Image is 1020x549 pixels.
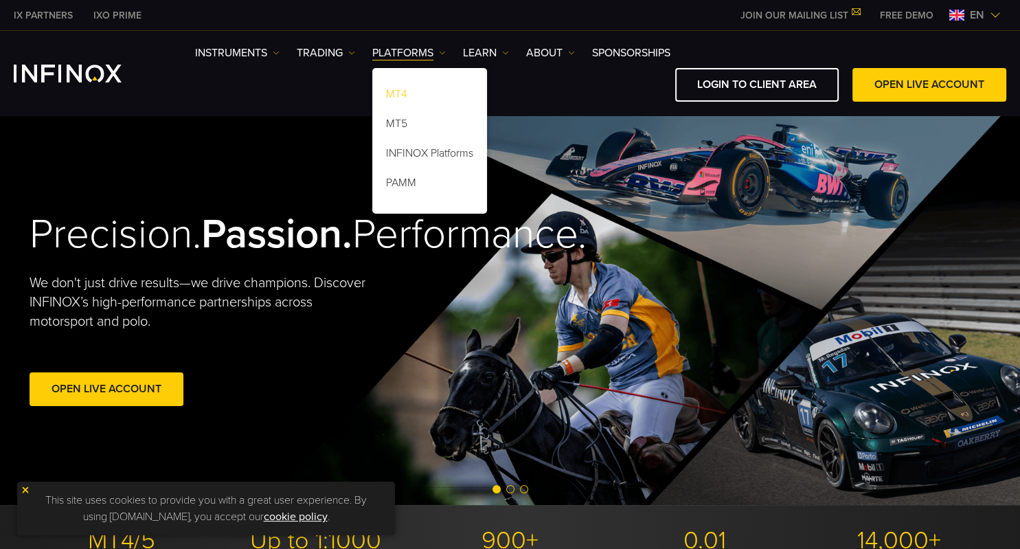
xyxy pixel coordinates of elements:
[30,273,376,331] p: We don't just drive results—we drive champions. Discover INFINOX’s high-performance partnerships ...
[30,210,462,260] h2: Precision. Performance.
[372,170,487,200] a: PAMM
[24,489,388,528] p: This site uses cookies to provide you with a great user experience. By using [DOMAIN_NAME], you a...
[463,45,509,61] a: Learn
[506,485,514,493] span: Go to slide 2
[592,45,670,61] a: SPONSORSHIPS
[520,485,528,493] span: Go to slide 3
[297,45,355,61] a: TRADING
[3,8,83,23] a: INFINOX
[21,485,30,495] img: yellow close icon
[870,8,944,23] a: INFINOX MENU
[83,8,152,23] a: INFINOX
[730,10,870,21] a: JOIN OUR MAILING LIST
[372,45,446,61] a: PLATFORMS
[526,45,575,61] a: ABOUT
[492,485,501,493] span: Go to slide 1
[30,372,183,406] a: Open Live Account
[201,210,352,259] strong: Passion.
[264,510,328,524] a: cookie policy
[372,111,487,141] a: MT5
[372,82,487,111] a: MT4
[14,65,154,82] a: INFINOX Logo
[675,68,839,102] a: LOGIN TO CLIENT AREA
[852,68,1006,102] a: OPEN LIVE ACCOUNT
[372,141,487,170] a: INFINOX Platforms
[964,7,990,23] span: en
[195,45,280,61] a: Instruments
